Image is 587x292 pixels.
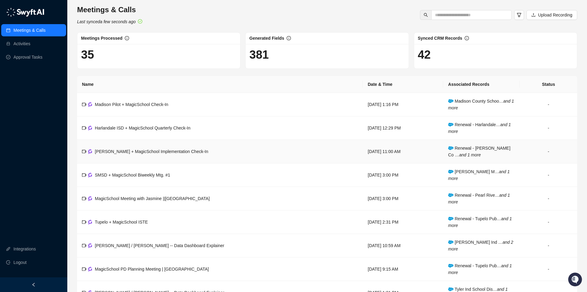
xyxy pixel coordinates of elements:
[61,100,74,105] span: Pylon
[82,196,86,201] span: video-camera
[448,263,512,275] i: and 1 more
[13,256,27,268] span: Logout
[95,243,224,248] span: [PERSON_NAME] / [PERSON_NAME] -- Data Dashboard Explainer
[82,126,86,130] span: video-camera
[6,6,18,18] img: Swyft AI
[82,220,86,224] span: video-camera
[88,196,92,201] img: gong-Dwh8HbPa.png
[531,13,536,17] span: upload
[6,24,111,34] p: Welcome 👋
[520,140,577,163] td: -
[249,36,284,41] span: Generated Fields
[448,122,511,134] i: and 1 more
[82,149,86,154] span: video-camera
[82,173,86,177] span: video-camera
[448,193,510,204] span: Renewal - Pearl Rive…
[418,48,573,62] h1: 42
[88,243,92,248] img: gong-Dwh8HbPa.png
[363,93,443,116] td: [DATE] 1:16 PM
[95,267,209,272] span: MagicSchool PD Planning Meeting | [GEOGRAPHIC_DATA]
[287,36,291,40] span: info-circle
[77,19,136,24] i: Last synced a few seconds ago
[448,169,510,181] span: [PERSON_NAME] M…
[538,12,572,18] span: Upload Recording
[95,220,148,224] span: Tupelo + MagicSchool ISTE
[77,5,142,15] h3: Meetings & Calls
[21,55,100,61] div: Start new chat
[34,86,47,92] span: Status
[567,272,584,288] iframe: Open customer support
[104,57,111,64] button: Start new chat
[82,102,86,107] span: video-camera
[363,140,443,163] td: [DATE] 11:00 AM
[13,24,46,36] a: Meetings & Calls
[448,216,512,228] i: and 1 more
[520,116,577,140] td: -
[25,83,50,94] a: 📶Status
[448,240,513,251] i: and 2 more
[95,126,190,130] span: Harlandale ISD + MagicSchool Quarterly Check-In
[43,100,74,105] a: Powered byPylon
[82,267,86,271] span: video-camera
[138,19,142,24] span: check-circle
[520,163,577,187] td: -
[448,99,514,110] i: and 1 more
[363,187,443,210] td: [DATE] 3:00 PM
[88,102,92,107] img: gong-Dwh8HbPa.png
[448,263,512,275] span: Renewal - Tupelo Pub…
[6,34,111,44] h2: How can we help?
[465,36,469,40] span: info-circle
[459,152,481,157] i: and 1 more
[363,234,443,257] td: [DATE] 10:59 AM
[13,243,36,255] a: Integrations
[249,48,405,62] h1: 381
[32,283,36,287] span: left
[526,10,577,20] button: Upload Recording
[520,93,577,116] td: -
[95,149,208,154] span: [PERSON_NAME] + MagicSchool Implementation Check-In
[418,36,462,41] span: Synced CRM Records
[88,126,92,130] img: gong-Dwh8HbPa.png
[88,267,92,271] img: gong-Dwh8HbPa.png
[95,102,168,107] span: Madison Pilot + MagicSchool Check-In
[520,76,577,93] th: Status
[448,216,512,228] span: Renewal - Tupelo Pub…
[6,8,44,17] img: logo-05li4sbe.png
[363,210,443,234] td: [DATE] 2:31 PM
[448,169,510,181] i: and 1 more
[95,196,210,201] span: MagicSchool Meeting with Jasmine ||[GEOGRAPHIC_DATA]
[520,257,577,281] td: -
[448,193,510,204] i: and 1 more
[448,240,513,251] span: [PERSON_NAME] Ind …
[6,86,11,91] div: 📚
[88,220,92,224] img: gong-Dwh8HbPa.png
[363,163,443,187] td: [DATE] 3:00 PM
[4,83,25,94] a: 📚Docs
[125,36,129,40] span: info-circle
[13,38,30,50] a: Activities
[520,234,577,257] td: -
[520,187,577,210] td: -
[6,260,10,265] span: logout
[6,55,17,66] img: 5124521997842_fc6d7dfcefe973c2e489_88.png
[88,173,92,177] img: gong-Dwh8HbPa.png
[28,86,32,91] div: 📶
[13,51,43,63] a: Approval Tasks
[12,86,23,92] span: Docs
[81,36,122,41] span: Meetings Processed
[88,149,92,154] img: gong-Dwh8HbPa.png
[363,257,443,281] td: [DATE] 9:15 AM
[363,116,443,140] td: [DATE] 12:29 PM
[448,122,511,134] span: Renewal - Harlandale…
[81,48,236,62] h1: 35
[21,61,77,66] div: We're available if you need us!
[424,13,428,17] span: search
[517,13,522,17] span: filter
[520,210,577,234] td: -
[443,76,520,93] th: Associated Records
[82,243,86,248] span: video-camera
[448,146,510,157] span: Renewal - [PERSON_NAME] Co …
[77,76,363,93] th: Name
[95,173,170,177] span: SMSD + MagicSchool Biweekly Mtg. #1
